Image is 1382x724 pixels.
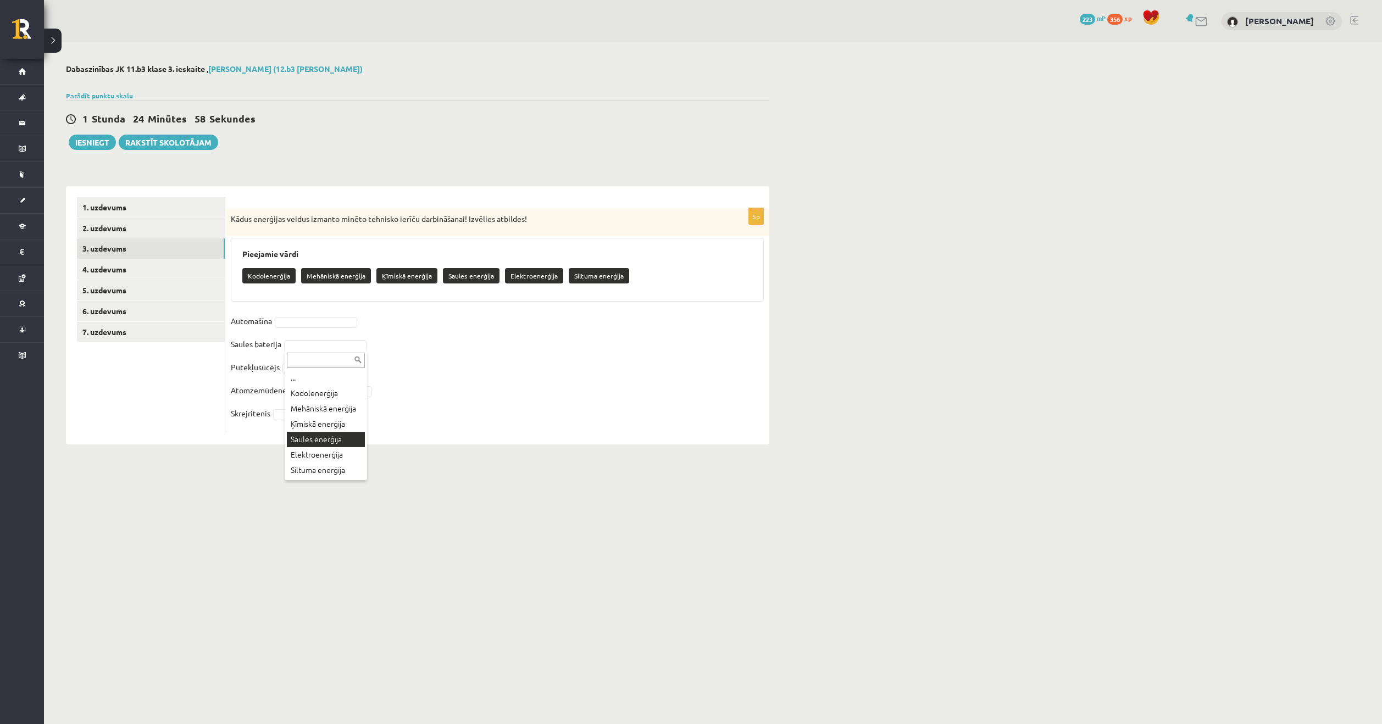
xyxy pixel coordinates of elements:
div: ... [287,370,365,386]
div: Elektroenerģija [287,447,365,463]
div: Saules enerģija [287,432,365,447]
div: Ķīmiskā enerģija [287,416,365,432]
div: Siltuma enerģija [287,463,365,478]
div: Mehāniskā enerģija [287,401,365,416]
div: Kodolenerģija [287,386,365,401]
